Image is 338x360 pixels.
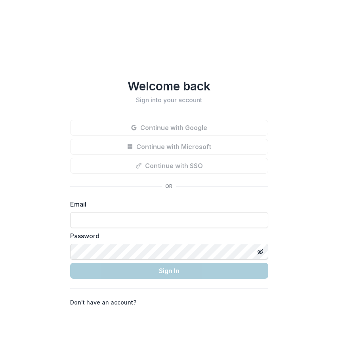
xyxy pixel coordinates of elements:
button: Sign In [70,263,268,279]
label: Email [70,199,264,209]
p: Don't have an account? [70,298,136,306]
button: Continue with SSO [70,158,268,174]
label: Password [70,231,264,241]
h2: Sign into your account [70,96,268,104]
button: Continue with Google [70,120,268,136]
button: Toggle password visibility [254,245,267,258]
h1: Welcome back [70,79,268,93]
button: Continue with Microsoft [70,139,268,155]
